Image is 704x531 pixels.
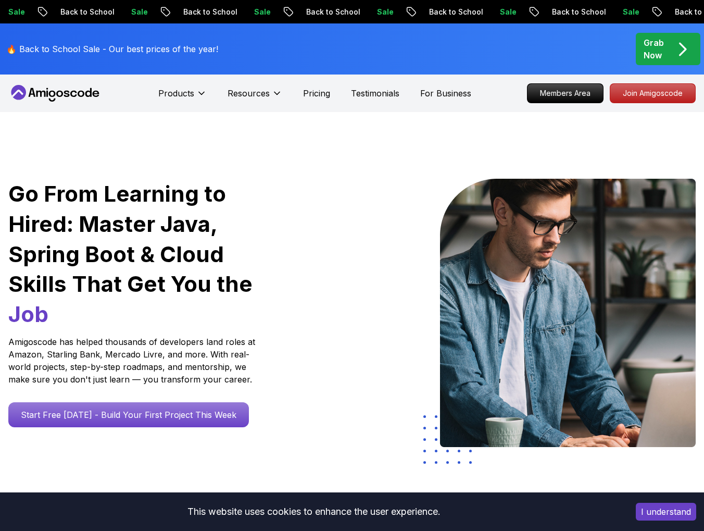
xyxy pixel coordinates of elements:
a: Pricing [303,87,330,100]
h1: Go From Learning to Hired: Master Java, Spring Boot & Cloud Skills That Get You the [8,179,285,329]
p: Sale [608,7,642,17]
p: Products [158,87,194,100]
span: Job [8,301,48,327]
button: Products [158,87,207,108]
p: Grab Now [644,36,664,61]
button: Resources [228,87,282,108]
p: Sale [240,7,273,17]
p: Back to School [537,7,608,17]
p: 🔥 Back to School Sale - Our best prices of the year! [6,43,218,55]
p: Back to School [414,7,485,17]
a: Members Area [527,83,604,103]
p: Sale [362,7,396,17]
p: Members Area [527,84,603,103]
a: For Business [420,87,471,100]
div: This website uses cookies to enhance the user experience. [8,500,620,523]
img: hero [440,179,696,447]
button: Accept cookies [636,503,696,521]
p: Back to School [46,7,117,17]
a: Testimonials [351,87,399,100]
p: Back to School [292,7,362,17]
p: Resources [228,87,270,100]
p: Amigoscode has helped thousands of developers land roles at Amazon, Starling Bank, Mercado Livre,... [8,336,258,386]
p: Sale [117,7,150,17]
p: Join Amigoscode [610,84,695,103]
a: Start Free [DATE] - Build Your First Project This Week [8,402,249,427]
p: Sale [485,7,519,17]
a: Join Amigoscode [610,83,696,103]
p: Back to School [169,7,240,17]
